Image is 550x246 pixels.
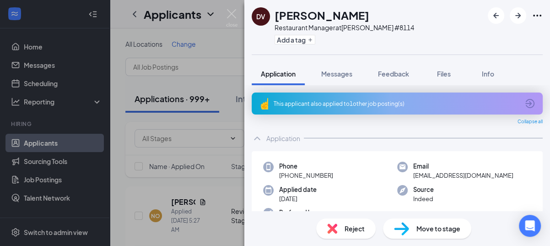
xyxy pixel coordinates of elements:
[532,10,543,21] svg: Ellipses
[261,70,296,78] span: Application
[512,10,523,21] svg: ArrowRight
[274,100,519,108] div: This applicant also applied to 1 other job posting(s)
[266,134,300,143] div: Application
[275,7,369,23] h1: [PERSON_NAME]
[510,7,526,24] button: ArrowRight
[482,70,494,78] span: Info
[413,171,513,180] span: [EMAIL_ADDRESS][DOMAIN_NAME]
[252,133,263,144] svg: ChevronUp
[279,171,333,180] span: [PHONE_NUMBER]
[345,224,365,234] span: Reject
[279,162,333,171] span: Phone
[519,215,541,237] div: Open Intercom Messenger
[413,185,434,194] span: Source
[279,208,336,217] span: Preferred language
[307,37,313,43] svg: Plus
[279,194,317,203] span: [DATE]
[378,70,409,78] span: Feedback
[413,194,434,203] span: Indeed
[321,70,352,78] span: Messages
[518,118,543,126] span: Collapse all
[256,12,265,21] div: DV
[416,224,460,234] span: Move to stage
[275,35,315,44] button: PlusAdd a tag
[488,7,504,24] button: ArrowLeftNew
[491,10,501,21] svg: ArrowLeftNew
[275,23,414,32] div: Restaurant Manager at [PERSON_NAME] #8114
[437,70,451,78] span: Files
[524,98,535,109] svg: ArrowCircle
[279,185,317,194] span: Applied date
[413,162,513,171] span: Email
